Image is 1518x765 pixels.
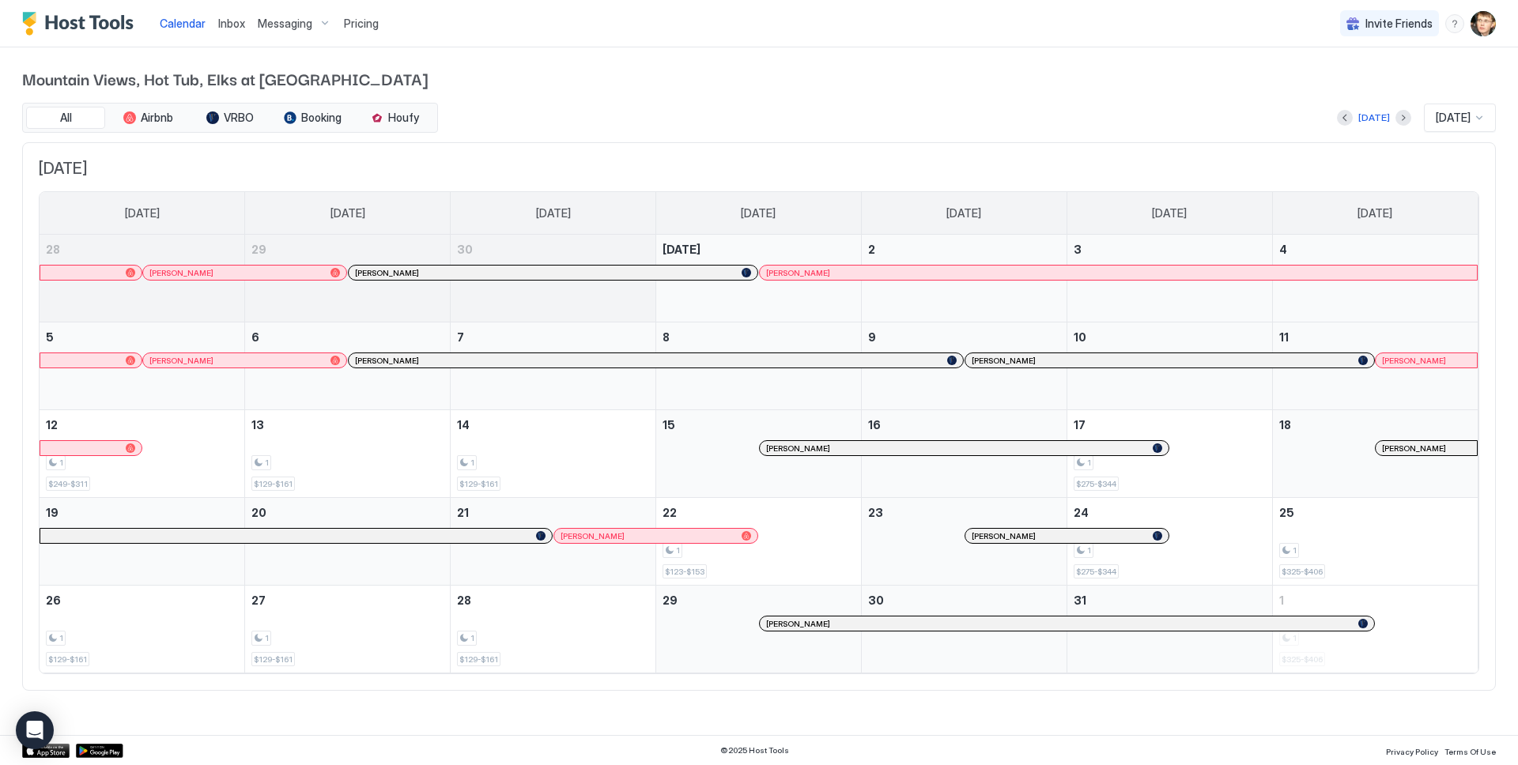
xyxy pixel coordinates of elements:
a: October 22, 2025 [656,498,861,527]
td: October 24, 2025 [1067,498,1272,586]
a: October 9, 2025 [862,322,1067,352]
span: [DATE] [330,206,365,220]
div: [PERSON_NAME] [561,531,751,541]
span: [PERSON_NAME] [561,531,625,541]
span: [PERSON_NAME] [766,619,830,629]
a: October 16, 2025 [862,410,1067,439]
span: [PERSON_NAME] [972,356,1036,366]
td: October 21, 2025 [451,498,656,586]
span: 1 [470,633,474,643]
td: October 1, 2025 [656,235,862,322]
td: October 26, 2025 [40,586,245,673]
span: 16 [868,418,881,431]
td: October 17, 2025 [1067,410,1272,498]
td: September 28, 2025 [40,235,245,322]
span: Calendar [160,17,206,30]
div: Host Tools Logo [22,12,141,36]
span: 19 [46,506,59,519]
a: October 6, 2025 [245,322,450,352]
span: [DATE] [125,206,160,220]
td: October 9, 2025 [861,322,1067,410]
a: October 23, 2025 [862,498,1067,527]
a: Saturday [1342,192,1408,235]
td: October 2, 2025 [861,235,1067,322]
span: [PERSON_NAME] [972,531,1036,541]
a: October 26, 2025 [40,586,244,615]
span: [DATE] [39,159,1479,179]
span: Messaging [258,17,312,31]
span: $129-$161 [254,654,293,665]
span: VRBO [224,111,254,125]
a: App Store [22,744,70,758]
a: September 28, 2025 [40,235,244,264]
div: [DATE] [1358,111,1390,125]
td: October 10, 2025 [1067,322,1272,410]
td: October 13, 2025 [245,410,451,498]
td: October 19, 2025 [40,498,245,586]
a: October 25, 2025 [1273,498,1478,527]
td: October 14, 2025 [451,410,656,498]
td: October 7, 2025 [451,322,656,410]
a: October 1, 2025 [656,235,861,264]
td: October 8, 2025 [656,322,862,410]
span: [PERSON_NAME] [355,356,419,366]
span: 1 [1087,458,1091,468]
td: October 11, 2025 [1272,322,1478,410]
span: 1 [265,633,269,643]
a: October 5, 2025 [40,322,244,352]
button: Booking [273,107,352,129]
span: [PERSON_NAME] [149,268,213,278]
td: October 6, 2025 [245,322,451,410]
span: Airbnb [141,111,173,125]
td: October 25, 2025 [1272,498,1478,586]
a: Tuesday [520,192,587,235]
span: 21 [457,506,469,519]
a: Thursday [931,192,997,235]
td: September 29, 2025 [245,235,451,322]
a: Google Play Store [76,744,123,758]
span: 2 [868,243,875,256]
span: [DATE] [1152,206,1187,220]
a: October 13, 2025 [245,410,450,439]
a: Inbox [218,15,245,32]
div: [PERSON_NAME] [766,443,1162,454]
td: October 28, 2025 [451,586,656,673]
span: $129-$161 [48,654,87,665]
span: 1 [676,545,680,556]
span: Pricing [344,17,379,31]
td: October 29, 2025 [656,586,862,673]
span: 1 [59,458,63,468]
span: $249-$311 [48,479,88,489]
span: [DATE] [536,206,571,220]
a: September 29, 2025 [245,235,450,264]
span: [DATE] [946,206,981,220]
button: All [26,107,105,129]
a: October 4, 2025 [1273,235,1478,264]
div: User profile [1471,11,1496,36]
td: October 15, 2025 [656,410,862,498]
button: Previous month [1337,110,1353,126]
a: October 17, 2025 [1067,410,1272,439]
a: October 30, 2025 [862,586,1067,615]
div: [PERSON_NAME] [972,531,1162,541]
span: [PERSON_NAME] [149,356,213,366]
a: October 11, 2025 [1273,322,1478,352]
a: October 15, 2025 [656,410,861,439]
span: 30 [868,594,884,607]
div: tab-group [22,103,438,133]
td: October 20, 2025 [245,498,451,586]
div: [PERSON_NAME] [1382,443,1471,454]
span: 25 [1279,506,1294,519]
button: Next month [1395,110,1411,126]
td: October 23, 2025 [861,498,1067,586]
span: Invite Friends [1365,17,1433,31]
td: October 27, 2025 [245,586,451,673]
span: 5 [46,330,54,344]
a: Friday [1136,192,1203,235]
div: [PERSON_NAME] [972,356,1368,366]
a: October 24, 2025 [1067,498,1272,527]
button: Houfy [355,107,434,129]
a: September 30, 2025 [451,235,655,264]
td: October 31, 2025 [1067,586,1272,673]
